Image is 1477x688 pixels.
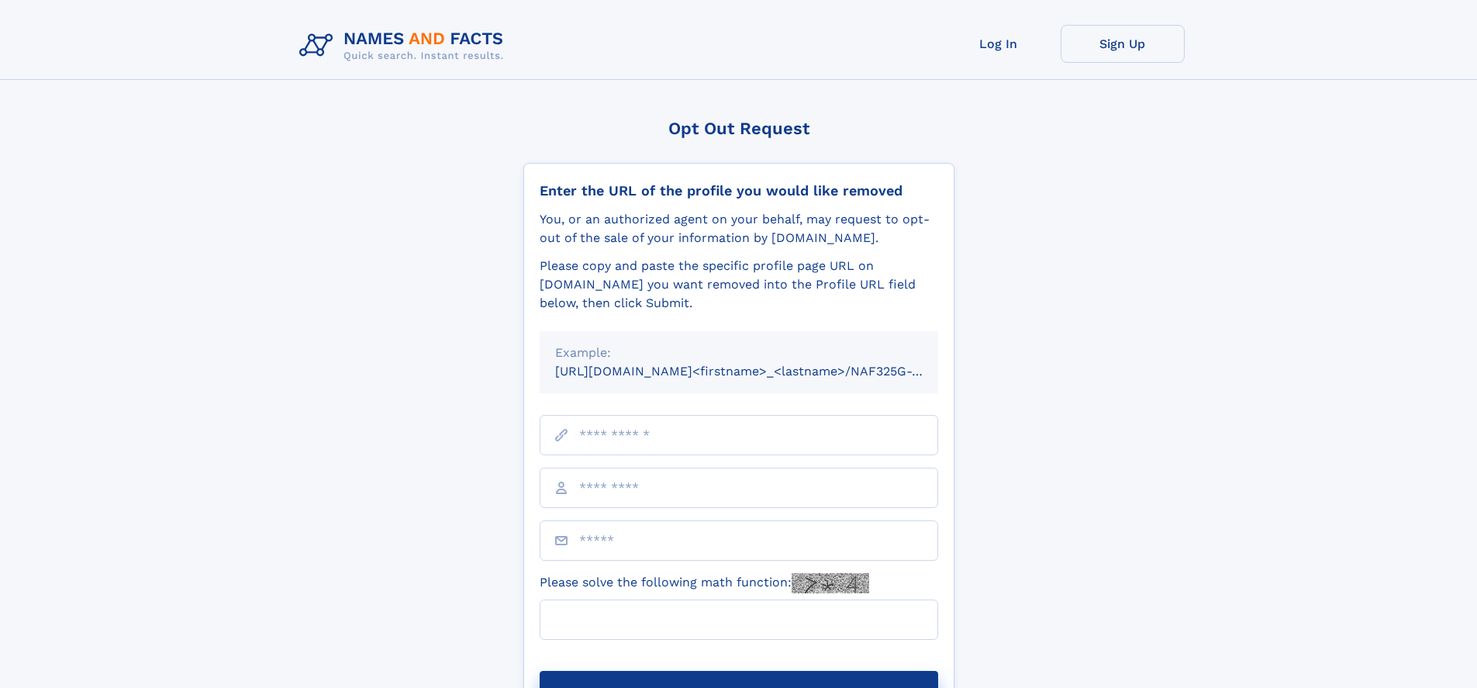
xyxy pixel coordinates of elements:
[540,257,938,313] div: Please copy and paste the specific profile page URL on [DOMAIN_NAME] you want removed into the Pr...
[540,182,938,199] div: Enter the URL of the profile you would like removed
[555,364,968,379] small: [URL][DOMAIN_NAME]<firstname>_<lastname>/NAF325G-xxxxxxxx
[523,119,954,138] div: Opt Out Request
[555,344,923,362] div: Example:
[1061,25,1185,63] a: Sign Up
[937,25,1061,63] a: Log In
[540,573,869,593] label: Please solve the following math function:
[540,210,938,247] div: You, or an authorized agent on your behalf, may request to opt-out of the sale of your informatio...
[293,25,516,67] img: Logo Names and Facts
